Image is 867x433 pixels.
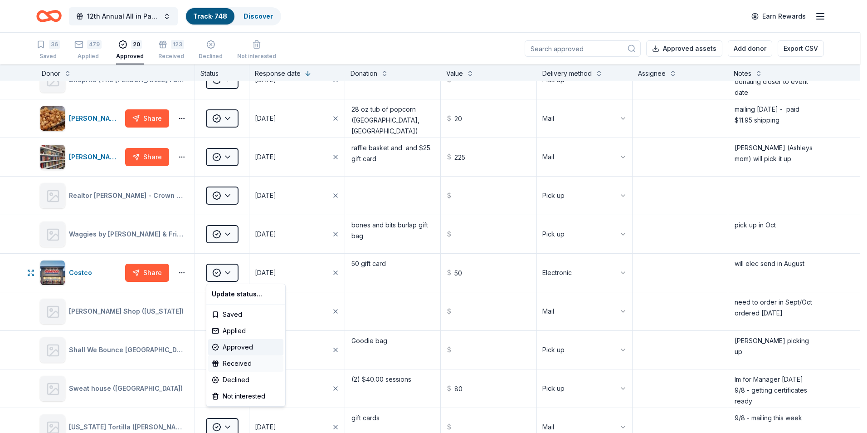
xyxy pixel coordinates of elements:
[208,388,283,404] div: Not interested
[208,339,283,355] div: Approved
[208,306,283,323] div: Saved
[208,323,283,339] div: Applied
[208,286,283,302] div: Update status...
[208,372,283,388] div: Declined
[208,355,283,372] div: Received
